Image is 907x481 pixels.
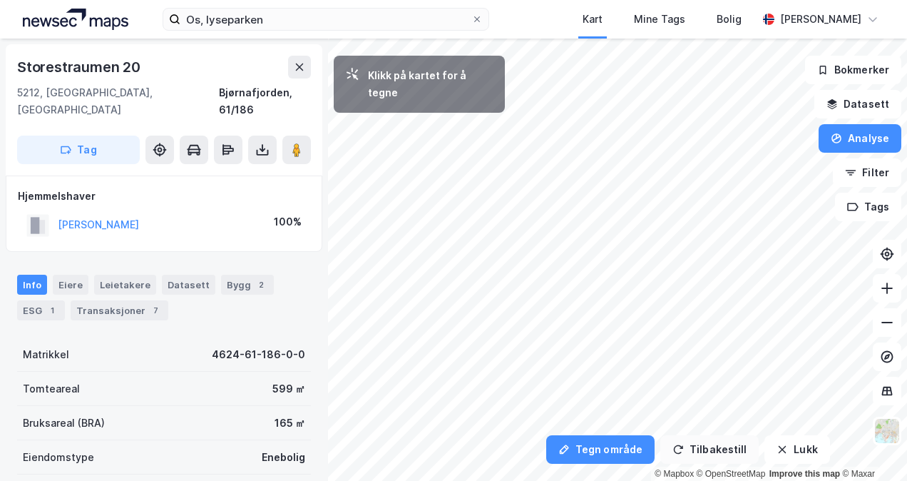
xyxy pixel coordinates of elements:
[833,158,901,187] button: Filter
[45,303,59,318] div: 1
[368,67,493,101] div: Klikk på kartet for å tegne
[274,213,302,231] div: 100%
[660,435,759,464] button: Tilbakestill
[275,415,305,432] div: 165 ㎡
[272,380,305,398] div: 599 ㎡
[94,275,156,295] div: Leietakere
[836,412,907,481] div: Kontrollprogram for chat
[221,275,274,295] div: Bygg
[262,449,305,466] div: Enebolig
[546,435,655,464] button: Tegn område
[23,449,94,466] div: Eiendomstype
[180,9,471,30] input: Søk på adresse, matrikkel, gårdeiere, leietakere eller personer
[835,193,901,221] button: Tags
[162,275,215,295] div: Datasett
[17,84,219,118] div: 5212, [GEOGRAPHIC_DATA], [GEOGRAPHIC_DATA]
[23,346,69,363] div: Matrikkel
[17,56,143,79] div: Storestraumen 20
[17,136,140,164] button: Tag
[212,346,305,363] div: 4624-61-186-0-0
[254,278,268,292] div: 2
[17,275,47,295] div: Info
[583,11,603,28] div: Kart
[148,303,163,318] div: 7
[17,300,65,320] div: ESG
[805,56,901,84] button: Bokmerker
[23,9,128,30] img: logo.a4113a55bc3d86da70a041830d287a7e.svg
[769,469,840,479] a: Improve this map
[764,435,829,464] button: Lukk
[814,90,901,118] button: Datasett
[819,124,901,153] button: Analyse
[23,415,105,432] div: Bruksareal (BRA)
[53,275,88,295] div: Eiere
[23,380,80,398] div: Tomteareal
[697,469,766,479] a: OpenStreetMap
[18,188,310,205] div: Hjemmelshaver
[655,469,694,479] a: Mapbox
[780,11,861,28] div: [PERSON_NAME]
[717,11,742,28] div: Bolig
[219,84,311,118] div: Bjørnafjorden, 61/186
[71,300,168,320] div: Transaksjoner
[634,11,685,28] div: Mine Tags
[836,412,907,481] iframe: Chat Widget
